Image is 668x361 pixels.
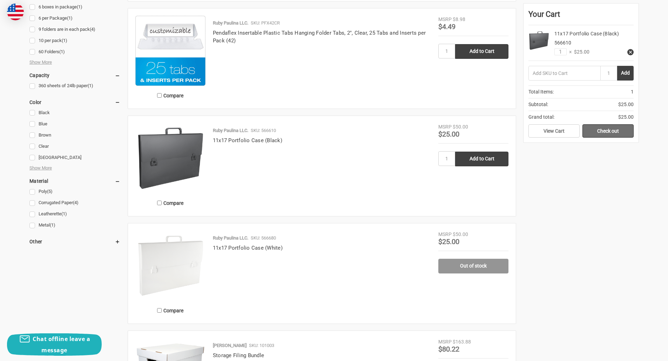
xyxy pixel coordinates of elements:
a: Storage Filing Bundle [213,352,264,359]
span: (1) [62,38,67,43]
label: Compare [135,90,205,101]
span: $25.00 [438,237,459,246]
p: [PERSON_NAME] [213,342,247,349]
span: $50.00 [453,231,468,237]
span: $50.00 [453,124,468,130]
input: Add to Cart [455,152,508,166]
label: Compare [135,305,205,316]
img: duty and tax information for United States [7,4,24,20]
a: 11x17 Portfolio Case (Black) [213,137,282,144]
a: 6 per Package [29,14,120,23]
a: 11x17 Portfolio Case (Black) [554,31,619,36]
span: $8.98 [453,16,465,22]
span: $163.88 [453,339,471,345]
span: (1) [61,211,67,216]
button: Chat offline leave a message [7,333,102,356]
span: Grand total: [528,113,554,121]
a: Corrugated Paper [29,198,120,208]
h5: Color [29,98,120,106]
p: SKU: 566610 [251,127,276,134]
h5: Material [29,177,120,185]
span: (1) [50,222,55,228]
span: Chat offline leave a message [33,335,90,354]
span: Show More [29,59,52,66]
a: Brown [29,131,120,140]
a: Metal [29,221,120,230]
h5: Capacity [29,71,120,79]
img: 11x17 Portfolio Case (White) [135,231,205,301]
div: MSRP [438,338,452,346]
button: Add [617,66,634,81]
p: SKU: 101003 [249,342,274,349]
input: Compare [157,308,162,313]
label: Compare [135,197,205,209]
input: Add to Cart [455,44,508,59]
a: [GEOGRAPHIC_DATA] [29,153,120,162]
input: Compare [157,201,162,205]
a: 10 per pack [29,36,120,46]
span: $80.22 [438,345,459,353]
p: SKU: PFX42CR [251,20,280,27]
input: Compare [157,93,162,98]
span: (5) [47,189,53,194]
span: × [567,48,572,56]
span: $25.00 [438,130,459,138]
a: 9 folders are in each pack [29,25,120,34]
div: MSRP [438,231,452,238]
img: 11x17 Portfolio Case (Black) [135,123,205,193]
img: Pendaflex Insertable Plastic Tabs Hanging Folder Tabs, 2", Clear, 25 Tabs and Inserts per Pack (42) [135,16,205,86]
img: 11x17 Portfolio Case (Black) [528,30,549,51]
a: Poly [29,187,120,196]
div: MSRP [438,16,452,23]
span: (1) [67,15,73,21]
span: (1) [59,49,65,54]
span: (4) [90,27,95,32]
span: $25.00 [572,48,589,56]
a: Out of stock [438,259,508,273]
a: Pendaflex Insertable Plastic Tabs Hanging Folder Tabs, 2", Clear, 25 Tabs and Inserts per Pack (42) [213,30,426,44]
a: Check out [582,124,634,138]
p: Ruby Paulina LLC. [213,127,248,134]
h5: Other [29,237,120,246]
a: Blue [29,119,120,129]
span: Total Items: [528,88,554,96]
span: $25.00 [618,113,634,121]
a: Leatherette [29,209,120,219]
a: Black [29,108,120,118]
span: 1 [631,88,634,96]
div: Your Cart [528,8,634,25]
span: Show More [29,165,52,172]
span: (1) [88,83,93,88]
a: 360 sheets of 24lb paper [29,81,120,91]
span: Subtotal: [528,101,548,108]
input: Add SKU to Cart [528,66,600,81]
a: 60 Folders [29,47,120,57]
p: Ruby Paulina LLC. [213,235,248,242]
span: $4.49 [438,22,456,31]
span: $25.00 [618,101,634,108]
a: 11x17 Portfolio Case (White) [213,245,283,251]
a: View Cart [528,124,580,138]
span: (4) [73,200,79,205]
a: Clear [29,142,120,151]
span: (1) [77,4,82,9]
p: SKU: 566680 [251,235,276,242]
span: 566610 [554,40,571,46]
div: MSRP [438,123,452,131]
p: Ruby Paulina LLC. [213,20,248,27]
a: 6 boxes in package [29,2,120,12]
